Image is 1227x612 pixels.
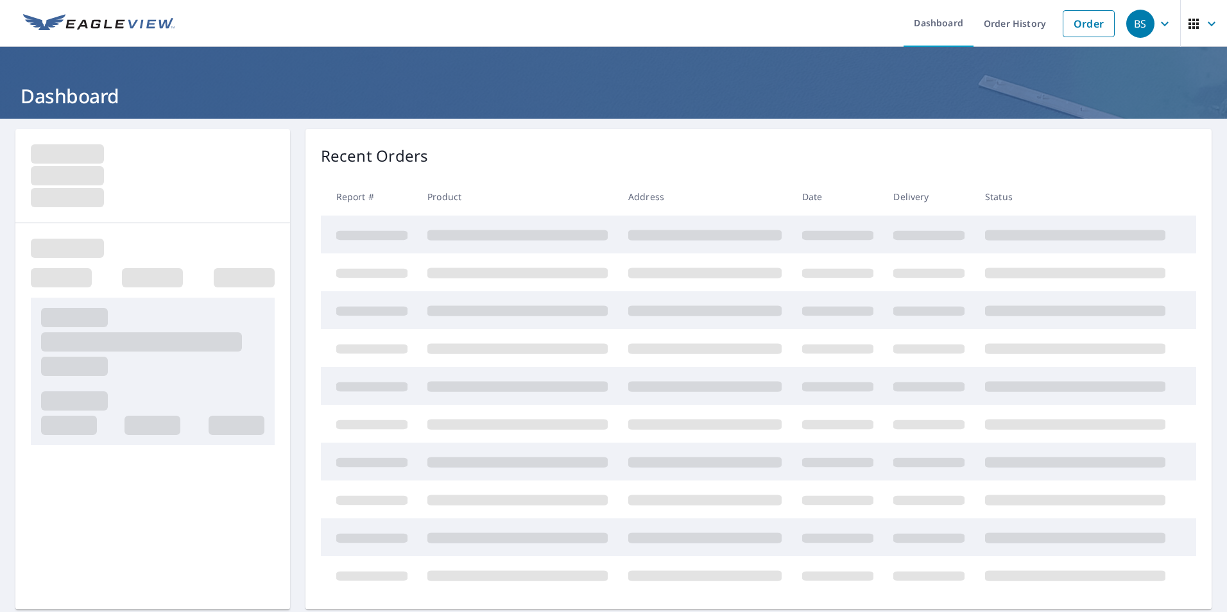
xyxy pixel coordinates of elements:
th: Status [975,178,1176,216]
h1: Dashboard [15,83,1212,109]
p: Recent Orders [321,144,429,167]
th: Product [417,178,618,216]
th: Address [618,178,792,216]
th: Date [792,178,884,216]
div: BS [1126,10,1154,38]
img: EV Logo [23,14,175,33]
th: Delivery [883,178,975,216]
a: Order [1063,10,1115,37]
th: Report # [321,178,418,216]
